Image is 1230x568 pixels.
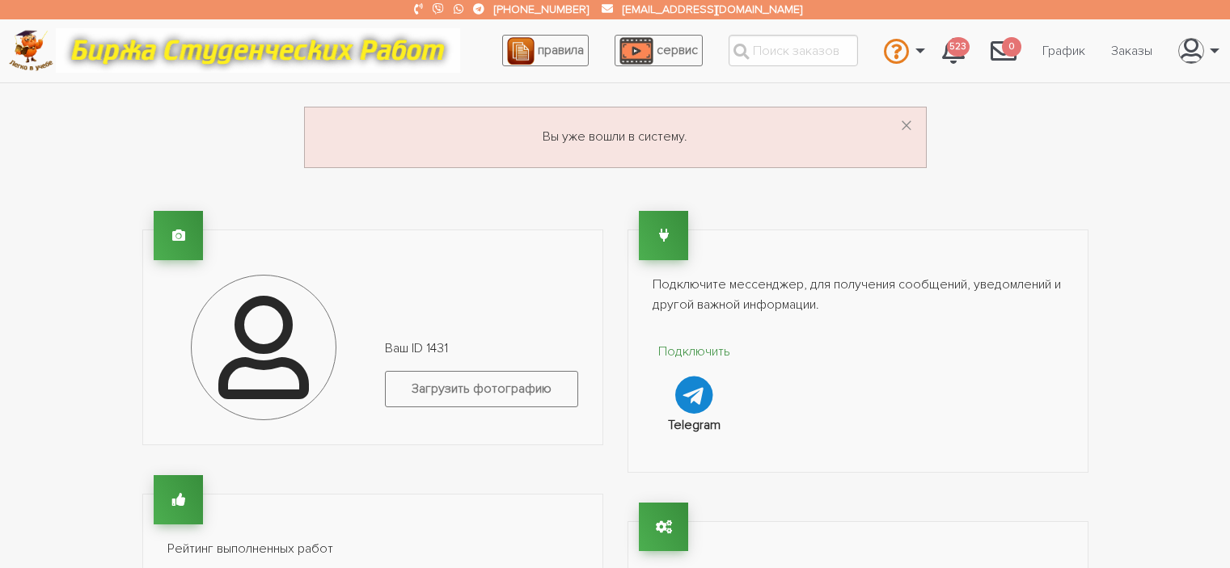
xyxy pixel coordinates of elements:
[1029,36,1098,66] a: График
[167,539,578,560] p: Рейтинг выполненных работ
[653,342,738,414] a: Подключить
[507,37,535,65] img: agreement_icon-feca34a61ba7f3d1581b08bc946b2ec1ccb426f67415f344566775c155b7f62c.png
[538,42,584,58] span: правила
[615,35,703,66] a: сервис
[668,417,721,433] strong: Telegram
[385,371,578,407] label: Загрузить фотографию
[324,127,907,148] p: Вы уже вошли в систему.
[653,275,1063,316] p: Подключите мессенджер, для получения сообщений, уведомлений и другой важной информации.
[373,339,590,420] div: Ваш ID 1431
[900,114,913,140] button: Dismiss alert
[56,28,460,73] img: motto-12e01f5a76059d5f6a28199ef077b1f78e012cfde436ab5cf1d4517935686d32.gif
[653,342,738,363] p: Подключить
[657,42,698,58] span: сервис
[978,29,1029,73] a: 0
[900,111,913,142] span: ×
[1002,37,1021,57] span: 0
[502,35,589,66] a: правила
[9,30,53,71] img: logo-c4363faeb99b52c628a42810ed6dfb4293a56d4e4775eb116515dfe7f33672af.png
[1098,36,1165,66] a: Заказы
[929,29,978,73] a: 523
[729,35,858,66] input: Поиск заказов
[623,2,802,16] a: [EMAIL_ADDRESS][DOMAIN_NAME]
[947,37,970,57] span: 523
[494,2,589,16] a: [PHONE_NUMBER]
[619,37,653,65] img: play_icon-49f7f135c9dc9a03216cfdbccbe1e3994649169d890fb554cedf0eac35a01ba8.png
